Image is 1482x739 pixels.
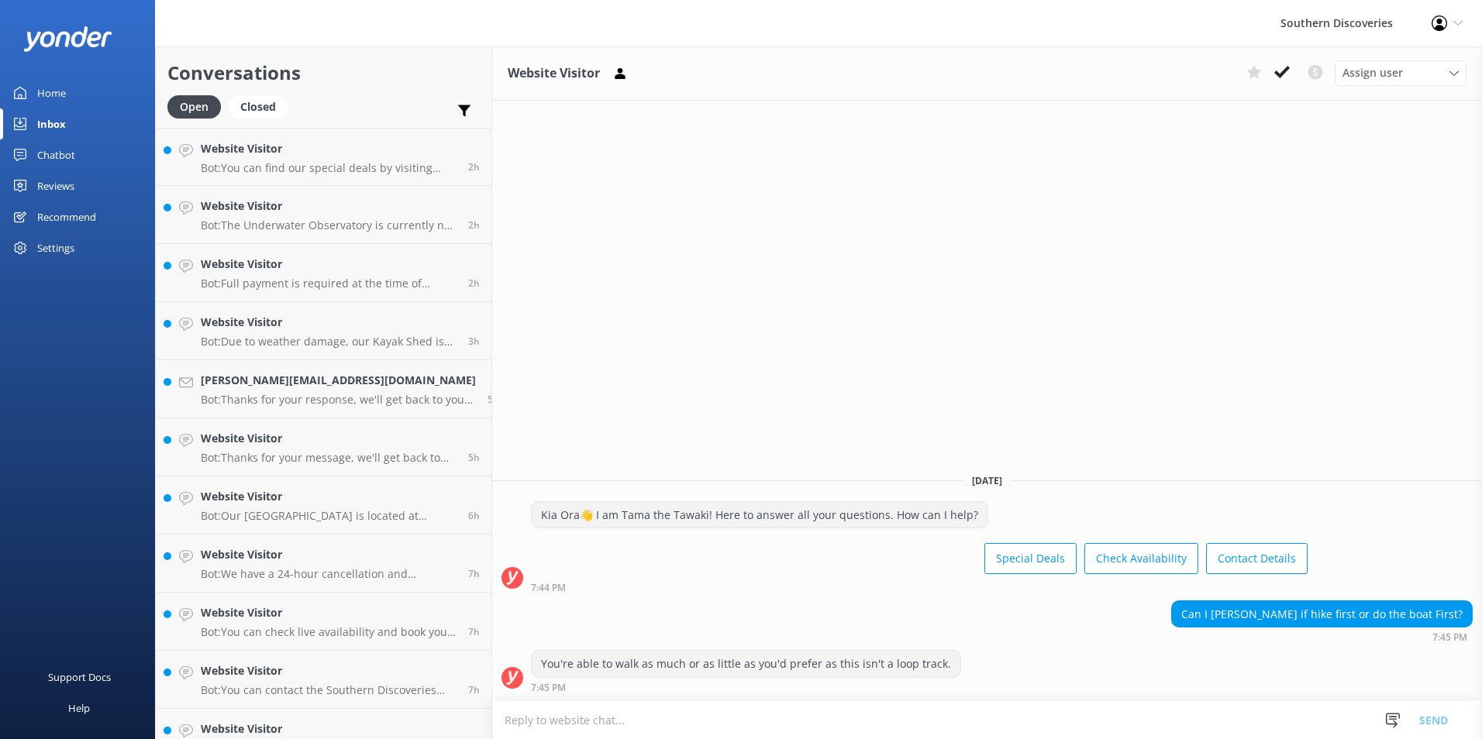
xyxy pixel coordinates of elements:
[68,693,90,724] div: Help
[201,335,457,349] p: Bot: Due to weather damage, our Kayak Shed is temporarily closed, and we don’t have a reopening d...
[201,546,457,563] h4: Website Visitor
[201,161,457,175] p: Bot: You can find our special deals by visiting [URL][DOMAIN_NAME].
[201,604,457,621] h4: Website Visitor
[229,95,288,119] div: Closed
[201,256,457,273] h4: Website Visitor
[167,58,480,88] h2: Conversations
[201,140,457,157] h4: Website Visitor
[1342,64,1403,81] span: Assign user
[531,583,566,593] strong: 7:44 PM
[156,128,491,186] a: Website VisitorBot:You can find our special deals by visiting [URL][DOMAIN_NAME].2h
[531,682,961,693] div: Oct 12 2025 07:45pm (UTC +13:00) Pacific/Auckland
[201,488,457,505] h4: Website Visitor
[37,201,96,232] div: Recommend
[201,625,457,639] p: Bot: You can check live availability and book your Milford Sound adventure on our website.
[201,720,457,737] h4: Website Visitor
[37,108,66,139] div: Inbox
[156,651,491,709] a: Website VisitorBot:You can contact the Southern Discoveries team by phone at [PHONE_NUMBER] withi...
[201,198,457,215] h4: Website Visitor
[468,683,480,696] span: Oct 13 2025 01:49am (UTC +13:00) Pacific/Auckland
[167,95,221,119] div: Open
[488,393,499,406] span: Oct 13 2025 04:29am (UTC +13:00) Pacific/Auckland
[201,372,476,389] h4: [PERSON_NAME][EMAIL_ADDRESS][DOMAIN_NAME]
[229,98,295,115] a: Closed
[48,662,111,693] div: Support Docs
[37,139,75,170] div: Chatbot
[156,302,491,360] a: Website VisitorBot:Due to weather damage, our Kayak Shed is temporarily closed, and we don’t have...
[201,662,457,679] h4: Website Visitor
[1335,60,1466,85] div: Assign User
[468,277,480,290] span: Oct 13 2025 06:46am (UTC +13:00) Pacific/Auckland
[201,451,457,465] p: Bot: Thanks for your message, we'll get back to you as soon as we can. You're also welcome to kee...
[201,430,457,447] h4: Website Visitor
[201,393,476,407] p: Bot: Thanks for your response, we'll get back to you as soon as we can during opening hours.
[531,582,1308,593] div: Oct 12 2025 07:44pm (UTC +13:00) Pacific/Auckland
[468,335,480,348] span: Oct 13 2025 05:42am (UTC +13:00) Pacific/Auckland
[468,509,480,522] span: Oct 13 2025 02:50am (UTC +13:00) Pacific/Auckland
[156,186,491,244] a: Website VisitorBot:The Underwater Observatory is currently not operational due to weather-related...
[1171,631,1473,642] div: Oct 12 2025 07:45pm (UTC +13:00) Pacific/Auckland
[468,625,480,638] span: Oct 13 2025 02:14am (UTC +13:00) Pacific/Auckland
[156,360,491,418] a: [PERSON_NAME][EMAIL_ADDRESS][DOMAIN_NAME]Bot:Thanks for your response, we'll get back to you as s...
[532,651,960,677] div: You're able to walk as much or as little as you'd prefer as this isn't a loop track.
[156,418,491,476] a: Website VisitorBot:Thanks for your message, we'll get back to you as soon as we can. You're also ...
[1432,633,1467,642] strong: 7:45 PM
[468,567,480,580] span: Oct 13 2025 02:33am (UTC +13:00) Pacific/Auckland
[531,683,566,693] strong: 7:45 PM
[201,683,457,697] p: Bot: You can contact the Southern Discoveries team by phone at [PHONE_NUMBER] within [GEOGRAPHIC_...
[156,534,491,593] a: Website VisitorBot:We have a 24-hour cancellation and amendment policy. If you notify us more tha...
[201,509,457,523] p: Bot: Our [GEOGRAPHIC_DATA] is located at [STREET_ADDRESS]. Directions are available at [URL][DOMA...
[508,64,600,84] h3: Website Visitor
[1172,601,1472,627] div: Can I [PERSON_NAME] if hike first or do the boat First?
[37,77,66,108] div: Home
[963,474,1012,487] span: [DATE]
[156,476,491,534] a: Website VisitorBot:Our [GEOGRAPHIC_DATA] is located at [STREET_ADDRESS]. Directions are available...
[984,543,1077,574] button: Special Deals
[468,451,480,464] span: Oct 13 2025 04:10am (UTC +13:00) Pacific/Auckland
[1084,543,1198,574] button: Check Availability
[468,218,480,232] span: Oct 13 2025 06:49am (UTC +13:00) Pacific/Auckland
[201,277,457,290] p: Bot: Full payment is required at the time of booking. Additionally, there is a 2% surcharge on al...
[201,567,457,581] p: Bot: We have a 24-hour cancellation and amendment policy. If you notify us more than 24 hours bef...
[156,244,491,302] a: Website VisitorBot:Full payment is required at the time of booking. Additionally, there is a 2% s...
[23,26,112,52] img: yonder-white-logo.png
[37,232,74,263] div: Settings
[156,593,491,651] a: Website VisitorBot:You can check live availability and book your Milford Sound adventure on our w...
[468,160,480,174] span: Oct 13 2025 07:34am (UTC +13:00) Pacific/Auckland
[201,314,457,331] h4: Website Visitor
[167,98,229,115] a: Open
[201,218,457,232] p: Bot: The Underwater Observatory is currently not operational due to weather-related damage. There...
[1206,543,1308,574] button: Contact Details
[37,170,74,201] div: Reviews
[532,502,987,528] div: Kia Ora👋 I am Tama the Tawaki! Here to answer all your questions. How can I help?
